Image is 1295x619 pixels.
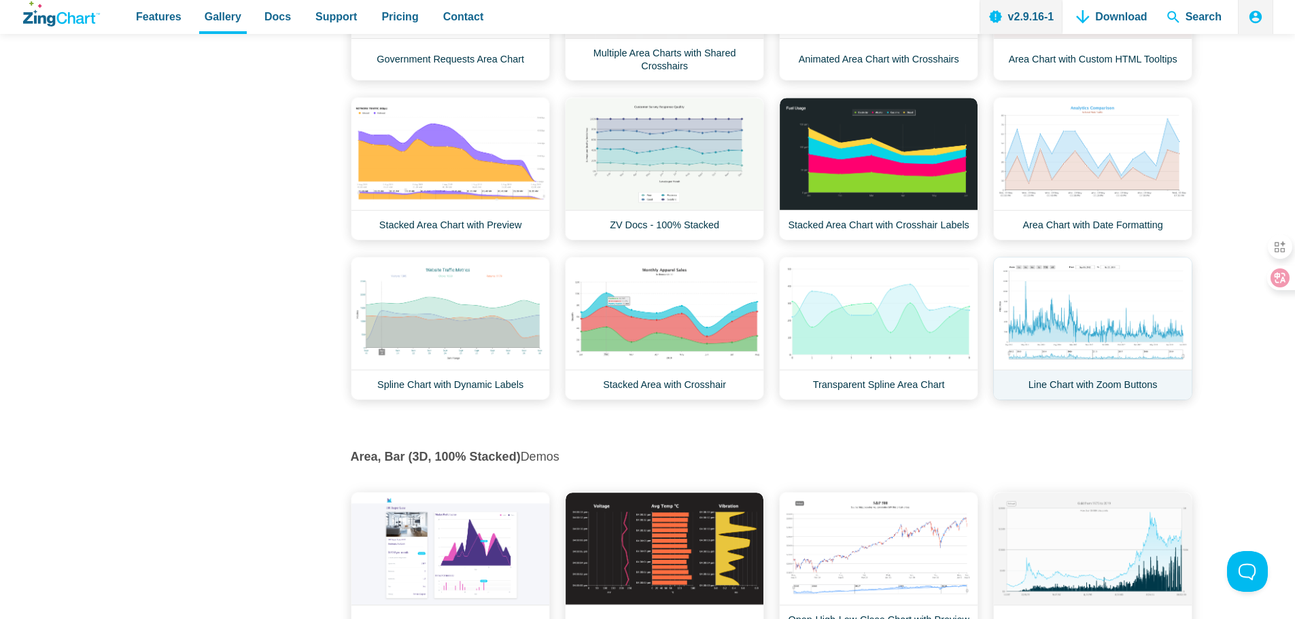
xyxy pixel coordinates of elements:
a: Spline Chart with Dynamic Labels [351,257,550,400]
strong: Area, Bar (3D, 100% Stacked) [351,450,521,463]
span: Contact [443,7,484,26]
a: Stacked Area Chart with Preview [351,97,550,241]
a: Line Chart with Zoom Buttons [993,257,1192,400]
a: ZingChart Logo. Click to return to the homepage [23,1,100,26]
h2: Demos [351,449,1192,465]
span: Gallery [205,7,241,26]
a: Area Chart with Date Formatting [993,97,1192,241]
span: Support [315,7,357,26]
iframe: Toggle Customer Support [1227,551,1268,592]
span: Docs [264,7,291,26]
a: Stacked Area Chart with Crosshair Labels [779,97,978,241]
span: Pricing [381,7,418,26]
a: ZV Docs - 100% Stacked [565,97,764,241]
a: Stacked Area with Crosshair [565,257,764,400]
a: Transparent Spline Area Chart [779,257,978,400]
span: Features [136,7,182,26]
